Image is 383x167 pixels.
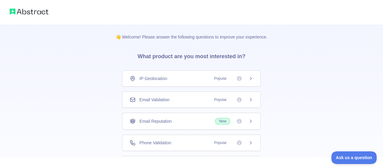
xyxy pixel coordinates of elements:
[210,97,230,103] span: Popular
[139,140,171,146] span: Phone Validation
[210,75,230,82] span: Popular
[106,24,277,40] p: 👋 Welcome! Please answer the following questions to improve your experience.
[210,140,230,146] span: Popular
[331,151,377,164] iframe: Toggle Customer Support
[139,75,167,82] span: IP Geolocation
[139,97,169,103] span: Email Validation
[215,118,230,125] span: New
[10,7,48,16] img: Abstract logo
[128,40,255,70] h3: What product are you most interested in?
[139,118,172,124] span: Email Reputation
